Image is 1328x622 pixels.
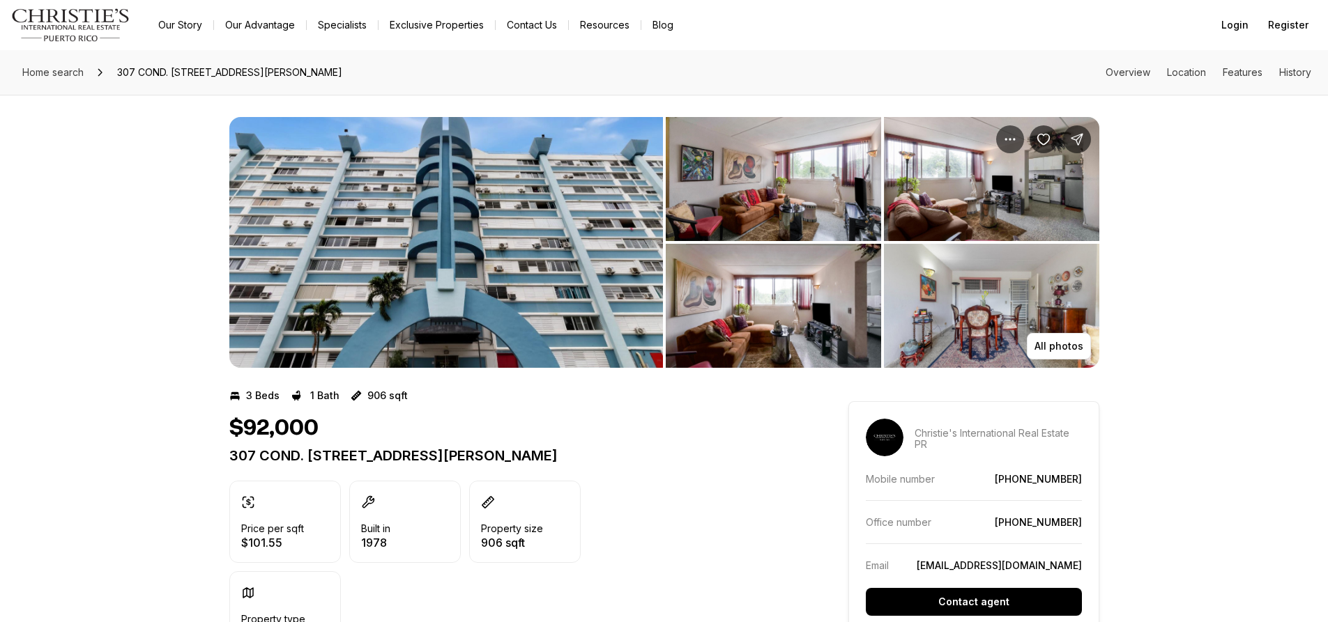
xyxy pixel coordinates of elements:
p: Office number [866,516,931,528]
p: 906 sqft [481,537,543,548]
button: View image gallery [229,117,663,368]
p: Email [866,559,889,571]
button: View image gallery [666,244,881,368]
img: logo [11,8,130,42]
a: Our Advantage [214,15,306,35]
p: Mobile number [866,473,935,485]
p: Christie's International Real Estate PR [915,428,1082,450]
a: [PHONE_NUMBER] [995,516,1082,528]
a: Skip to: Location [1167,66,1206,78]
button: View image gallery [884,117,1099,241]
p: 307 COND. [STREET_ADDRESS][PERSON_NAME] [229,447,798,464]
button: Register [1260,11,1317,39]
a: [EMAIL_ADDRESS][DOMAIN_NAME] [917,559,1082,571]
p: Built in [361,523,390,534]
p: 906 sqft [367,390,408,401]
a: Resources [569,15,641,35]
nav: Page section menu [1106,67,1311,78]
p: 1 Bath [310,390,339,401]
button: Save Property: 307 COND. LOS ALMENDROS PLAZA II #2 [1030,125,1058,153]
a: Exclusive Properties [379,15,495,35]
a: Our Story [147,15,213,35]
p: Price per sqft [241,523,304,534]
span: Login [1221,20,1249,31]
a: Skip to: History [1279,66,1311,78]
li: 2 of 7 [666,117,1099,368]
button: Property options [996,125,1024,153]
button: Contact Us [496,15,568,35]
p: All photos [1035,341,1083,352]
div: Listing Photos [229,117,1099,368]
a: Skip to: Features [1223,66,1262,78]
p: 1978 [361,537,390,548]
p: $101.55 [241,537,304,548]
li: 1 of 7 [229,117,663,368]
button: Login [1213,11,1257,39]
p: Property size [481,523,543,534]
span: Register [1268,20,1308,31]
p: 3 Beds [246,390,280,401]
a: [PHONE_NUMBER] [995,473,1082,485]
a: Blog [641,15,685,35]
a: Specialists [307,15,378,35]
h1: $92,000 [229,415,319,442]
span: Home search [22,66,84,78]
button: View image gallery [666,117,881,241]
p: Contact agent [938,596,1009,607]
button: View image gallery [884,244,1099,368]
button: Contact agent [866,588,1082,616]
button: Share Property: 307 COND. LOS ALMENDROS PLAZA II #2 [1063,125,1091,153]
a: Home search [17,61,89,84]
button: All photos [1027,333,1091,359]
a: Skip to: Overview [1106,66,1150,78]
span: 307 COND. [STREET_ADDRESS][PERSON_NAME] [112,61,348,84]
